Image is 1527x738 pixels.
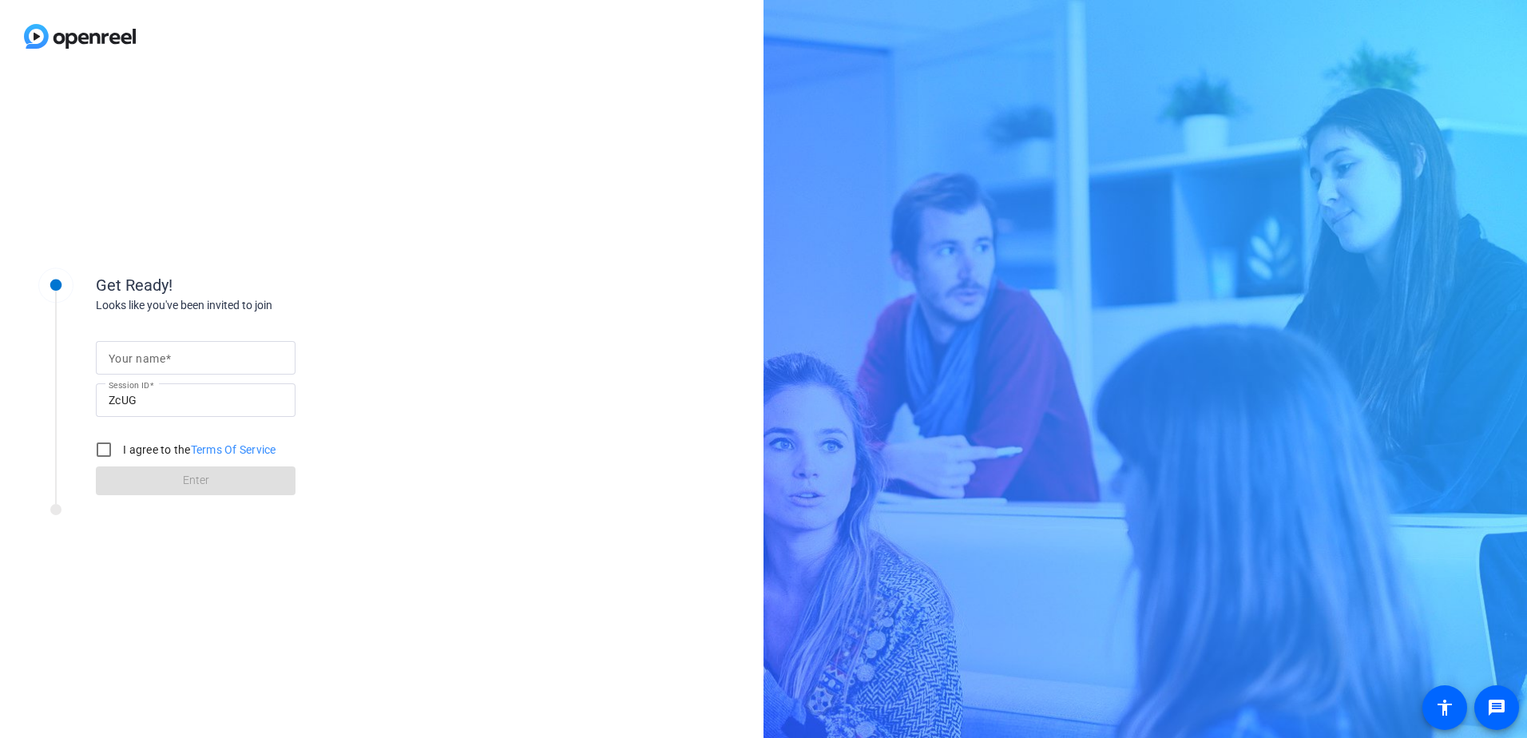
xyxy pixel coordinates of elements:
mat-label: Session ID [109,380,149,390]
div: Get Ready! [96,273,415,297]
mat-icon: message [1487,698,1506,717]
mat-icon: accessibility [1435,698,1454,717]
label: I agree to the [120,442,276,458]
div: Looks like you've been invited to join [96,297,415,314]
a: Terms Of Service [191,443,276,456]
mat-label: Your name [109,352,165,365]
